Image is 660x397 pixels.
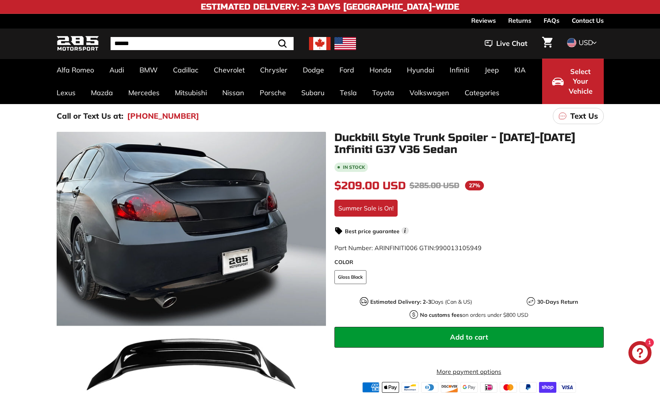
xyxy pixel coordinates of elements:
[334,179,406,192] span: $209.00 USD
[399,59,442,81] a: Hyundai
[370,298,472,306] p: Days (Can & US)
[477,59,507,81] a: Jeep
[102,59,132,81] a: Audi
[332,59,362,81] a: Ford
[544,14,559,27] a: FAQs
[450,333,488,341] span: Add to cart
[465,181,484,190] span: 27%
[57,110,123,122] p: Call or Text Us at:
[579,38,593,47] span: USD
[496,39,527,49] span: Live Chat
[334,367,604,376] a: More payment options
[507,59,533,81] a: KIA
[334,132,604,156] h1: Duckbill Style Trunk Spoiler - [DATE]-[DATE] Infiniti G37 V36 Sedan
[442,59,477,81] a: Infiniti
[559,382,576,393] img: visa
[215,81,252,104] a: Nissan
[201,2,459,12] h4: Estimated Delivery: 2-3 Days [GEOGRAPHIC_DATA]-Wide
[294,81,332,104] a: Subaru
[626,341,654,366] inbox-online-store-chat: Shopify online store chat
[471,14,496,27] a: Reviews
[167,81,215,104] a: Mitsubishi
[121,81,167,104] a: Mercedes
[132,59,165,81] a: BMW
[480,382,497,393] img: ideal
[410,181,459,190] span: $285.00 USD
[537,30,557,57] a: Cart
[295,59,332,81] a: Dodge
[570,110,598,122] p: Text Us
[206,59,252,81] a: Chevrolet
[334,200,398,217] div: Summer Sale is On!
[475,34,537,53] button: Live Chat
[83,81,121,104] a: Mazda
[334,244,482,252] span: Part Number: ARINFINITI006 GTIN:
[457,81,507,104] a: Categories
[508,14,531,27] a: Returns
[165,59,206,81] a: Cadillac
[435,244,482,252] span: 990013105949
[441,382,458,393] img: discover
[334,327,604,348] button: Add to cart
[49,59,102,81] a: Alfa Romeo
[362,59,399,81] a: Honda
[553,108,604,124] a: Text Us
[332,81,364,104] a: Tesla
[537,298,578,305] strong: 30-Days Return
[402,81,457,104] a: Volkswagen
[401,227,409,234] span: i
[127,110,199,122] a: [PHONE_NUMBER]
[362,382,380,393] img: american_express
[568,67,594,96] span: Select Your Vehicle
[421,382,438,393] img: diners_club
[420,311,528,319] p: on orders under $800 USD
[364,81,402,104] a: Toyota
[500,382,517,393] img: master
[252,81,294,104] a: Porsche
[252,59,295,81] a: Chrysler
[460,382,478,393] img: google_pay
[542,59,604,104] button: Select Your Vehicle
[343,165,365,170] b: In stock
[539,382,556,393] img: shopify_pay
[57,35,99,53] img: Logo_285_Motorsport_areodynamics_components
[334,258,604,266] label: COLOR
[382,382,399,393] img: apple_pay
[572,14,604,27] a: Contact Us
[420,311,462,318] strong: No customs fees
[111,37,294,50] input: Search
[370,298,431,305] strong: Estimated Delivery: 2-3
[401,382,419,393] img: bancontact
[519,382,537,393] img: paypal
[49,81,83,104] a: Lexus
[345,228,400,235] strong: Best price guarantee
